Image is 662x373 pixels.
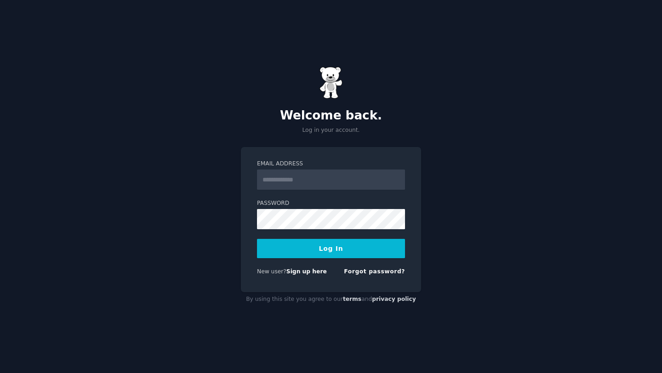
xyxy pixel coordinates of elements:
a: privacy policy [372,296,416,302]
p: Log in your account. [241,126,421,135]
label: Email Address [257,160,405,168]
button: Log In [257,239,405,258]
label: Password [257,199,405,208]
img: Gummy Bear [320,67,342,99]
div: By using this site you agree to our and [241,292,421,307]
a: Forgot password? [344,268,405,275]
a: terms [343,296,361,302]
h2: Welcome back. [241,108,421,123]
a: Sign up here [286,268,327,275]
span: New user? [257,268,286,275]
